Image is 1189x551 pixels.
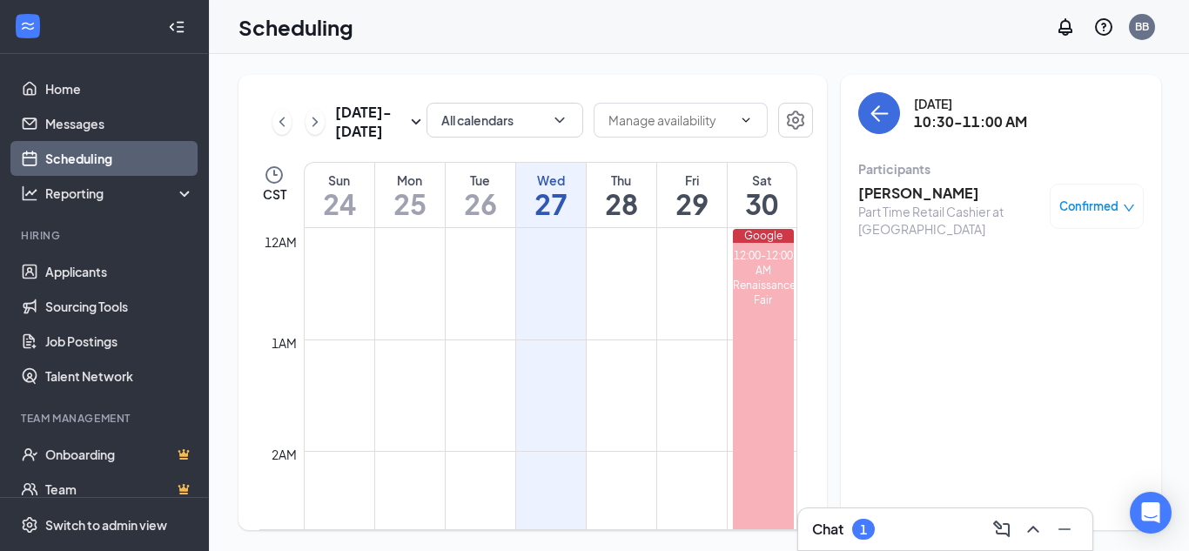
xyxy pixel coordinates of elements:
a: August 25, 2025 [375,163,445,227]
span: Confirmed [1059,198,1118,215]
button: ChevronRight [306,109,325,135]
svg: Clock [264,165,285,185]
h1: 25 [375,189,445,218]
div: Thu [587,171,656,189]
div: Sun [305,171,374,189]
div: 12:00-12:00 AM [733,248,795,278]
svg: ArrowLeft [869,103,890,124]
svg: WorkstreamLogo [19,17,37,35]
div: Part Time Retail Cashier at [GEOGRAPHIC_DATA] [858,203,1041,238]
h3: [PERSON_NAME] [858,184,1041,203]
a: Settings [778,103,813,141]
a: August 28, 2025 [587,163,656,227]
a: Scheduling [45,141,194,176]
a: August 26, 2025 [446,163,515,227]
div: 12am [261,232,300,252]
a: Applicants [45,254,194,289]
svg: ChevronDown [739,113,753,127]
a: TeamCrown [45,472,194,507]
h1: 28 [587,189,656,218]
h1: 30 [728,189,797,218]
svg: Notifications [1055,17,1076,37]
div: Wed [516,171,586,189]
div: Open Intercom Messenger [1130,492,1172,534]
svg: Settings [785,110,806,131]
a: August 30, 2025 [728,163,797,227]
h3: 10:30-11:00 AM [914,112,1027,131]
svg: SmallChevronDown [406,111,427,132]
div: Hiring [21,228,191,243]
input: Manage availability [608,111,732,130]
button: Settings [778,103,813,138]
div: 2am [268,445,300,464]
h1: 26 [446,189,515,218]
h1: 24 [305,189,374,218]
div: BB [1135,19,1149,34]
h3: Chat [812,520,843,539]
svg: Minimize [1054,519,1075,540]
a: August 27, 2025 [516,163,586,227]
svg: Collapse [168,18,185,36]
svg: Analysis [21,185,38,202]
div: Team Management [21,411,191,426]
div: Participants [858,160,1144,178]
svg: ChevronRight [306,111,324,132]
div: Sat [728,171,797,189]
svg: Settings [21,516,38,534]
h1: Scheduling [238,12,353,42]
a: OnboardingCrown [45,437,194,472]
a: Messages [45,106,194,141]
div: Google [733,229,795,243]
svg: ComposeMessage [991,519,1012,540]
button: ChevronUp [1019,515,1047,543]
a: Sourcing Tools [45,289,194,324]
svg: ChevronDown [551,111,568,129]
div: Switch to admin view [45,516,167,534]
h1: 29 [657,189,727,218]
button: All calendarsChevronDown [427,103,583,138]
button: Minimize [1051,515,1078,543]
button: ComposeMessage [988,515,1016,543]
svg: ChevronLeft [273,111,291,132]
svg: QuestionInfo [1093,17,1114,37]
a: August 29, 2025 [657,163,727,227]
div: Fri [657,171,727,189]
button: ChevronLeft [272,109,292,135]
div: 1 [860,522,867,537]
a: August 24, 2025 [305,163,374,227]
h1: 27 [516,189,586,218]
div: Mon [375,171,445,189]
div: 1am [268,333,300,353]
span: down [1123,202,1135,214]
div: Reporting [45,185,195,202]
span: CST [263,185,286,203]
a: Job Postings [45,324,194,359]
button: back-button [858,92,900,134]
div: Tue [446,171,515,189]
svg: ChevronUp [1023,519,1044,540]
div: [DATE] [914,95,1027,112]
div: Renaissance Fair [733,278,795,307]
a: Home [45,71,194,106]
a: Talent Network [45,359,194,393]
h3: [DATE] - [DATE] [335,103,406,141]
